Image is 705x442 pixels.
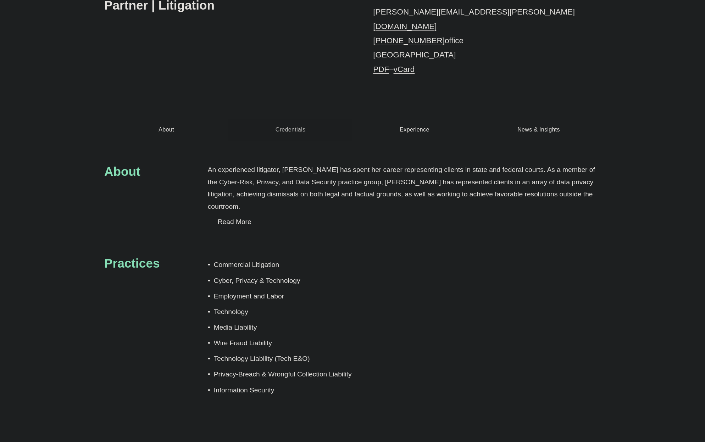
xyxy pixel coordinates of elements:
[214,384,352,397] p: Information Security
[214,321,352,334] p: Media Liability
[477,119,601,140] a: News & Insights
[214,259,352,271] p: Commercial Litigation
[208,164,601,213] p: An experienced litigator, [PERSON_NAME] has spent her career representing clients in state and fe...
[373,36,445,45] a: [PHONE_NUMBER]
[394,65,415,74] a: vCard
[104,256,160,270] span: Practices
[373,5,580,77] p: office [GEOGRAPHIC_DATA] –
[352,119,477,140] a: Experience
[104,119,228,140] a: About
[214,353,352,365] p: Technology Liability (Tech E&O)
[373,65,389,74] a: PDF
[373,7,575,30] a: [PERSON_NAME][EMAIL_ADDRESS][PERSON_NAME][DOMAIN_NAME]
[214,306,352,318] p: Technology
[214,368,352,381] p: Privacy-Breach & Wrongful Collection Liability
[104,164,140,178] span: About
[228,119,352,140] a: Credentials
[214,290,352,303] p: Employment and Labor
[214,275,352,287] p: Cyber, Privacy & Technology
[214,337,352,349] p: Wire Fraud Liability
[213,218,601,226] span: Read More
[208,213,601,231] button: Read More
